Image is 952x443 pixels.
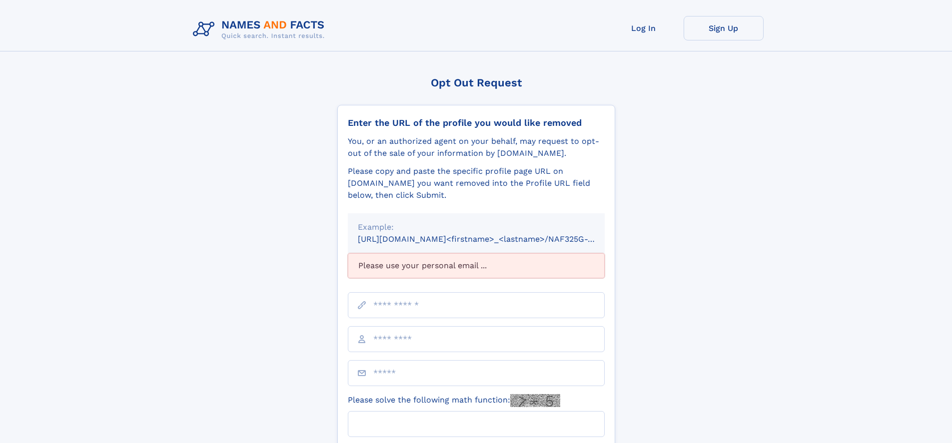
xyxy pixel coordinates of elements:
div: Enter the URL of the profile you would like removed [348,117,605,128]
div: Please copy and paste the specific profile page URL on [DOMAIN_NAME] you want removed into the Pr... [348,165,605,201]
a: Sign Up [684,16,764,40]
div: Please use your personal email ... [348,253,605,278]
small: [URL][DOMAIN_NAME]<firstname>_<lastname>/NAF325G-xxxxxxxx [358,234,624,244]
div: Example: [358,221,595,233]
img: Logo Names and Facts [189,16,333,43]
a: Log In [604,16,684,40]
div: You, or an authorized agent on your behalf, may request to opt-out of the sale of your informatio... [348,135,605,159]
label: Please solve the following math function: [348,394,560,407]
div: Opt Out Request [337,76,615,89]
